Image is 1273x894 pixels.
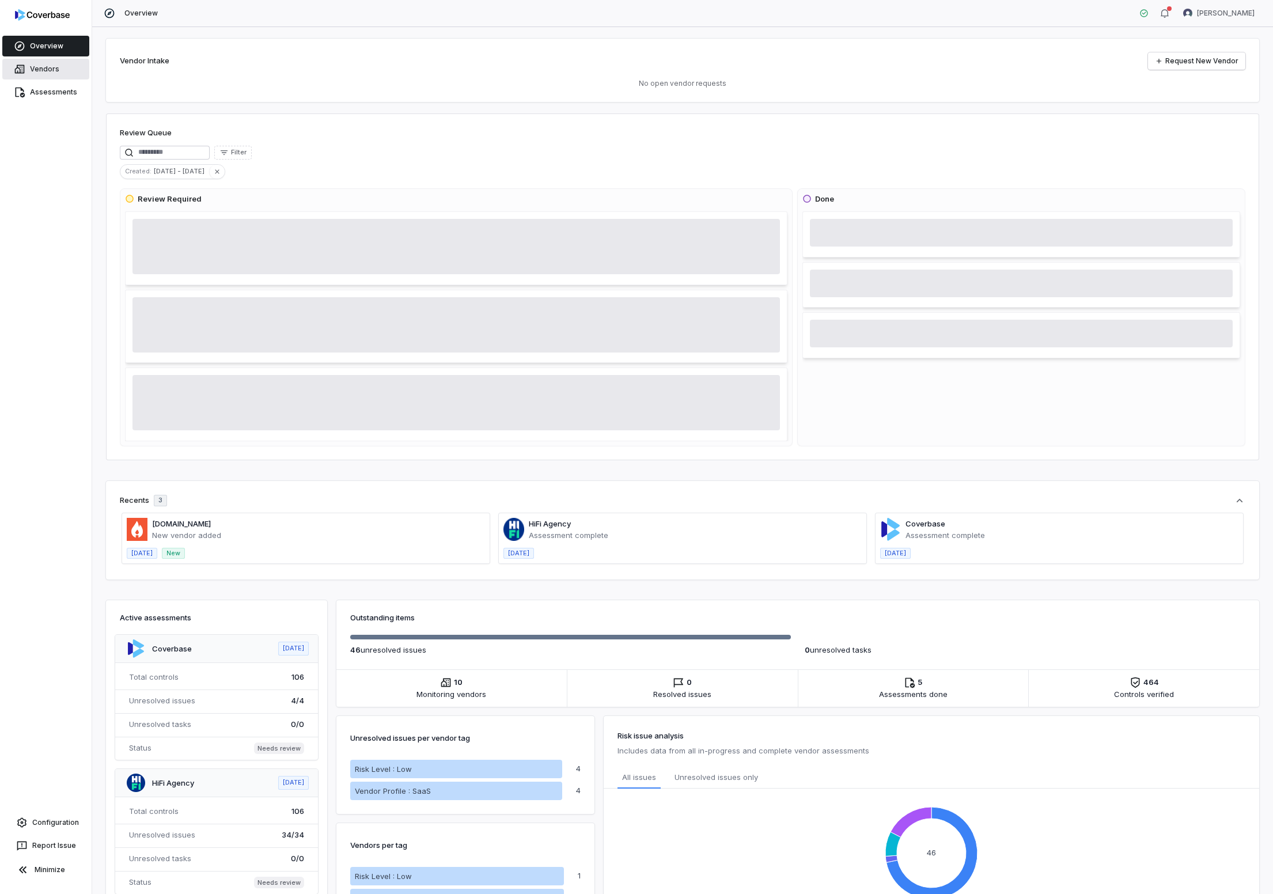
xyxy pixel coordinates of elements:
a: Overview [2,36,89,56]
span: 10 [454,677,463,688]
img: logo-D7KZi-bG.svg [15,9,70,21]
a: HiFi Agency [529,519,571,528]
p: Vendor Profile : SaaS [355,785,431,797]
span: [DATE] - [DATE] [154,166,209,176]
span: Unresolved issues only [675,771,758,784]
a: HiFi Agency [152,778,194,787]
h3: Review Required [138,194,202,205]
span: Controls verified [1114,688,1174,700]
button: Minimize [5,858,87,881]
h1: Review Queue [120,127,172,139]
p: unresolved issue s [350,644,791,656]
p: Unresolved issues per vendor tag [350,730,470,746]
button: Filter [214,146,252,160]
span: 0 [687,677,692,688]
h2: Vendor Intake [120,55,169,67]
span: 3 [158,496,162,505]
button: Report Issue [5,835,87,856]
h3: Outstanding items [350,612,1245,623]
a: Configuration [5,812,87,833]
span: 46 [350,645,361,654]
text: 46 [927,847,936,857]
span: Assessments done [879,688,948,700]
span: 5 [918,677,922,688]
p: No open vendor requests [120,79,1245,88]
span: Filter [231,148,247,157]
a: Vendors [2,59,89,79]
span: Monitoring vendors [416,688,486,700]
div: Recents [120,495,167,506]
a: [DOMAIN_NAME] [152,519,211,528]
a: Coverbase [152,644,192,653]
p: 4 [576,765,581,772]
a: Request New Vendor [1148,52,1245,70]
p: Vendors per tag [350,837,407,853]
h3: Done [815,194,834,205]
span: Resolved issues [653,688,711,700]
span: [PERSON_NAME] [1197,9,1255,18]
p: Includes data from all in-progress and complete vendor assessments [617,744,1245,757]
p: 4 [576,787,581,794]
span: Created : [120,166,154,176]
span: All issues [622,771,656,783]
a: Coverbase [906,519,945,528]
img: Neil Kelly avatar [1183,9,1192,18]
span: 0 [805,645,810,654]
button: Recents3 [120,495,1245,506]
button: Neil Kelly avatar[PERSON_NAME] [1176,5,1261,22]
p: Risk Level : Low [355,870,412,882]
p: unresolved task s [805,644,1245,656]
p: Risk Level : Low [355,763,412,775]
p: 1 [578,872,581,880]
span: 464 [1143,677,1159,688]
h3: Risk issue analysis [617,730,1245,741]
h3: Active assessments [120,612,313,623]
span: Overview [124,9,158,18]
a: Assessments [2,82,89,103]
